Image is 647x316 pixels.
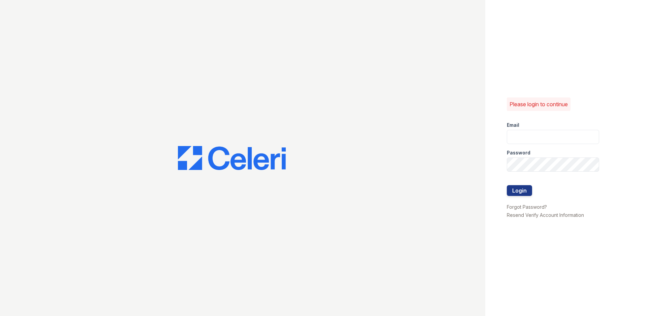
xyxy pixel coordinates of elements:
button: Login [507,185,532,196]
a: Resend Verify Account Information [507,212,584,218]
img: CE_Logo_Blue-a8612792a0a2168367f1c8372b55b34899dd931a85d93a1a3d3e32e68fde9ad4.png [178,146,286,170]
label: Email [507,122,519,128]
a: Forgot Password? [507,204,547,210]
p: Please login to continue [510,100,568,108]
label: Password [507,149,530,156]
